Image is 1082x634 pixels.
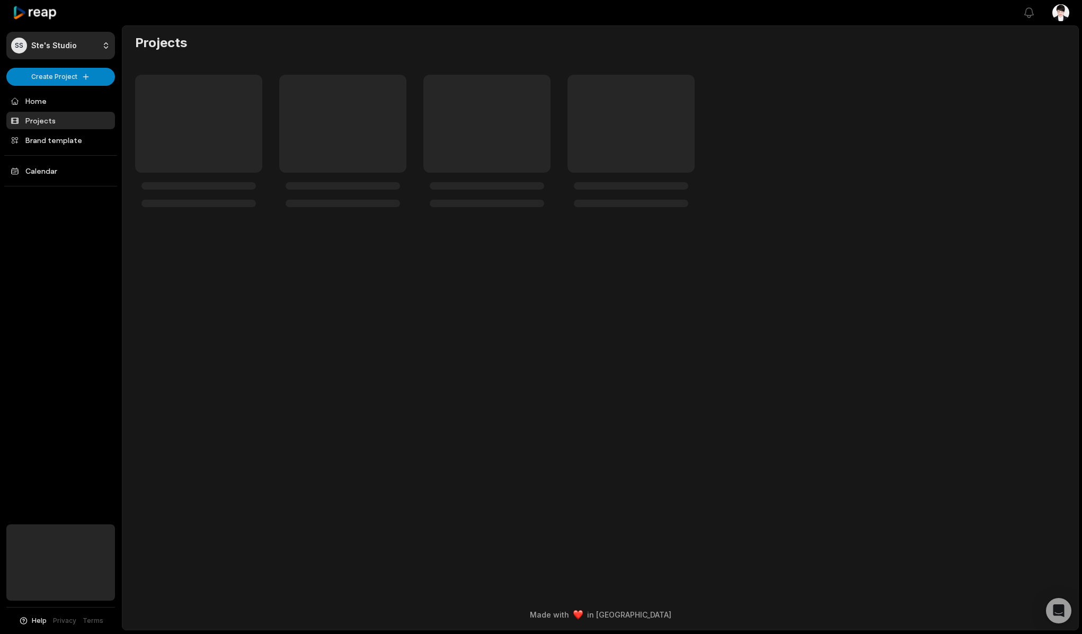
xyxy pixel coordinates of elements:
[6,68,115,86] button: Create Project
[6,131,115,149] a: Brand template
[132,609,1069,620] div: Made with in [GEOGRAPHIC_DATA]
[6,92,115,110] a: Home
[31,41,77,50] p: Ste's Studio
[32,616,47,626] span: Help
[6,112,115,129] a: Projects
[573,610,583,620] img: heart emoji
[1046,598,1071,623] div: Open Intercom Messenger
[19,616,47,626] button: Help
[11,38,27,53] div: SS
[83,616,103,626] a: Terms
[53,616,76,626] a: Privacy
[6,162,115,180] a: Calendar
[135,34,187,51] h2: Projects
